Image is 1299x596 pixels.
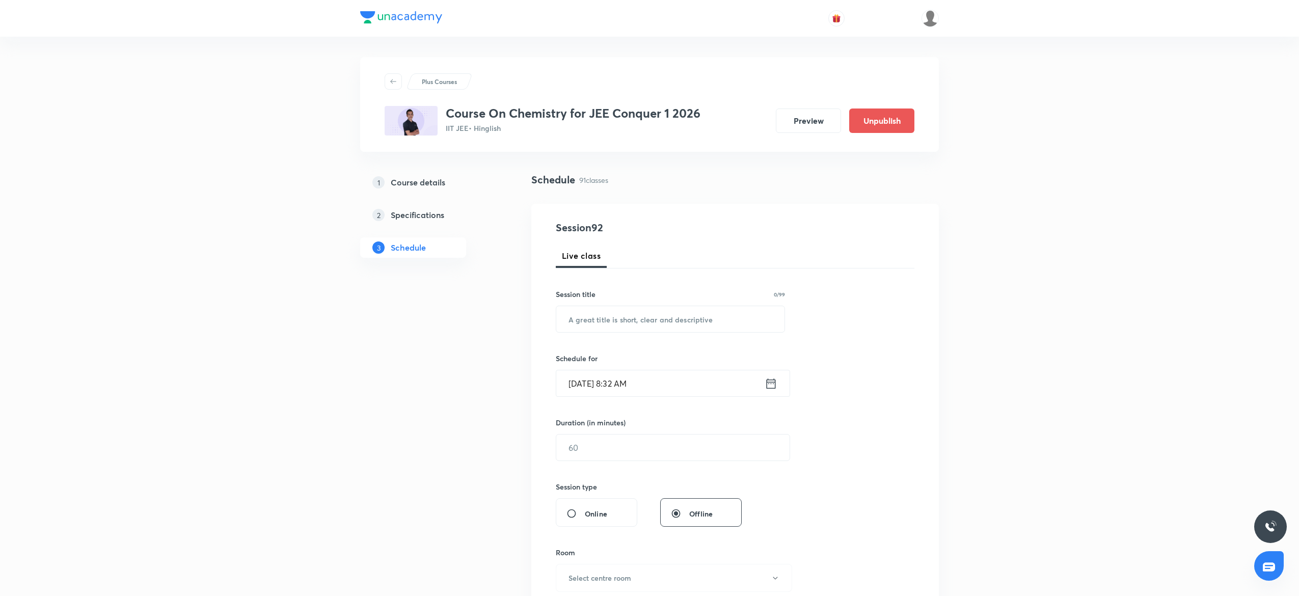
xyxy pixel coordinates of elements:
[446,123,700,133] p: IIT JEE • Hinglish
[556,289,596,300] h6: Session title
[531,172,575,187] h4: Schedule
[828,10,845,26] button: avatar
[556,547,575,558] h6: Room
[360,205,499,225] a: 2Specifications
[446,106,700,121] h3: Course On Chemistry for JEE Conquer 1 2026
[556,220,742,235] h4: Session 92
[391,209,444,221] h5: Specifications
[372,241,385,254] p: 3
[579,175,608,185] p: 91 classes
[569,573,631,583] h6: Select centre room
[562,250,601,262] span: Live class
[922,10,939,27] img: Shivank
[360,11,442,23] img: Company Logo
[776,109,841,133] button: Preview
[832,14,841,23] img: avatar
[556,306,784,332] input: A great title is short, clear and descriptive
[372,209,385,221] p: 2
[556,564,792,592] button: Select centre room
[360,172,499,193] a: 1Course details
[556,435,790,460] input: 60
[585,508,607,519] span: Online
[372,176,385,188] p: 1
[774,292,785,297] p: 0/99
[391,241,426,254] h5: Schedule
[360,11,442,26] a: Company Logo
[556,481,597,492] h6: Session type
[385,106,438,136] img: 640657A4-C14D-4C51-878F-64672293ACF6_plus.png
[556,353,785,364] h6: Schedule for
[689,508,713,519] span: Offline
[1264,521,1277,533] img: ttu
[556,417,626,428] h6: Duration (in minutes)
[422,77,457,86] p: Plus Courses
[391,176,445,188] h5: Course details
[849,109,914,133] button: Unpublish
